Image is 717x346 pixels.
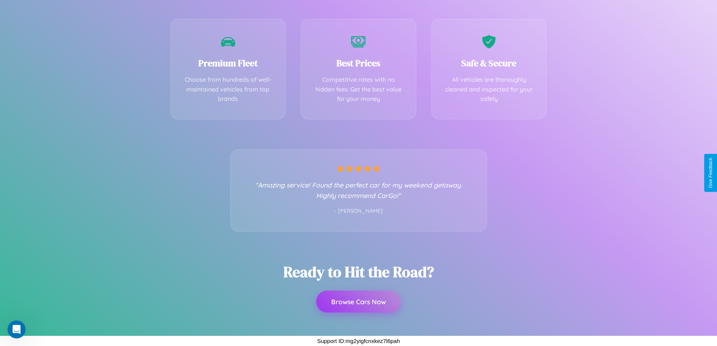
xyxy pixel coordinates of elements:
[312,75,405,104] p: Competitive rates with no hidden fees. Get the best value for your money
[443,57,535,69] h3: Safe & Secure
[182,57,274,69] h3: Premium Fleet
[246,206,472,216] p: - [PERSON_NAME]
[283,262,434,282] h2: Ready to Hit the Road?
[317,336,400,346] p: Support ID: mg2yigfcnxkez7l6pah
[443,75,535,104] p: All vehicles are thoroughly cleaned and inspected for your safety
[316,291,401,312] button: Browse Cars Now
[708,158,713,188] div: Give Feedback
[246,180,472,201] p: "Amazing service! Found the perfect car for my weekend getaway. Highly recommend CarGo!"
[8,320,26,338] iframe: Intercom live chat
[182,75,274,104] p: Choose from hundreds of well-maintained vehicles from top brands
[312,57,405,69] h3: Best Prices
